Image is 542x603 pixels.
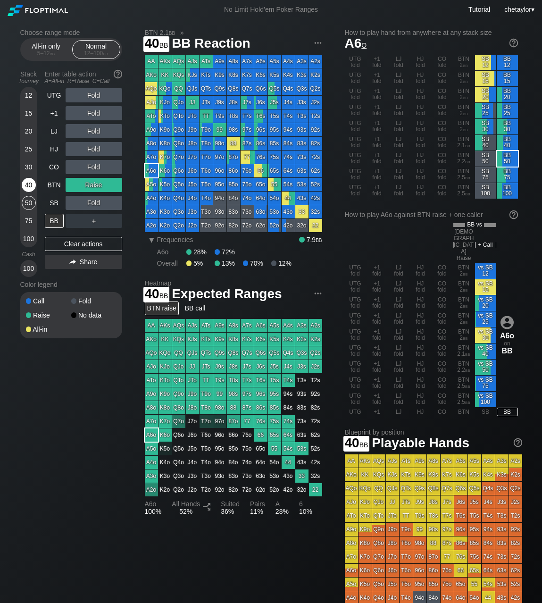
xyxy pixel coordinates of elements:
div: J9s [213,96,226,109]
div: 87s [241,137,254,150]
div: LJ [45,124,64,138]
div: A6o [145,164,158,177]
div: BTN 2 [453,87,475,102]
div: SB 50 [475,151,496,167]
div: A3s [295,55,309,68]
div: BTN 2.1 [453,135,475,151]
span: chetaylor [504,6,531,13]
div: BB 12 [497,55,518,70]
div: T5o [200,178,213,191]
div: J4o [186,192,199,205]
div: 97o [213,151,226,164]
div: SB 75 [475,167,496,183]
div: A7s [241,55,254,68]
div: 96o [213,164,226,177]
div: T6o [200,164,213,177]
div: UTG fold [345,167,366,183]
div: K5s [268,68,281,82]
div: HJ fold [410,151,431,167]
div: LJ fold [388,151,409,167]
span: » [175,29,189,36]
div: A2s [309,55,322,68]
span: bb [465,142,470,149]
div: J2s [309,96,322,109]
div: HJ fold [410,71,431,86]
div: 65s [268,164,281,177]
div: 63s [295,164,309,177]
div: LJ fold [388,183,409,199]
div: 82s [309,137,322,150]
div: A9s [213,55,226,68]
div: 100 [22,232,36,246]
div: 72s [309,151,322,164]
div: BB 50 [497,151,518,167]
div: KQo [158,82,172,95]
div: A4s [282,55,295,68]
div: +1 fold [367,71,388,86]
div: AQs [172,55,185,68]
div: 74o [241,192,254,205]
div: A=All-in R=Raise C=Call [45,78,122,84]
div: A4o [145,192,158,205]
div: 40 [22,178,36,192]
div: UTG fold [345,87,366,102]
div: 64o [254,192,267,205]
div: 83o [227,205,240,218]
span: A6 [345,36,367,50]
div: T7o [200,151,213,164]
div: T8o [200,137,213,150]
div: QTs [200,82,213,95]
div: ▾ [502,4,535,15]
div: AA [145,55,158,68]
div: A7o [145,151,158,164]
span: bb [465,158,470,165]
div: Fold [71,298,117,304]
div: KTo [158,109,172,123]
div: Stack [17,67,41,88]
div: SB 40 [475,135,496,151]
div: 52s [309,178,322,191]
div: Fold [66,160,122,174]
div: K8o [158,137,172,150]
span: bb [463,126,468,133]
div: SB 20 [475,87,496,102]
span: bb [465,190,470,197]
div: SB [45,196,64,210]
div: 5 – 12 [26,50,66,57]
div: +1 fold [367,119,388,134]
div: +1 fold [367,103,388,118]
div: Q9o [172,123,185,136]
div: Call [26,298,71,304]
div: CO fold [432,55,453,70]
div: T3o [200,205,213,218]
div: BB 15 [497,71,518,86]
div: J6s [254,96,267,109]
div: 32s [309,205,322,218]
div: Raise [26,312,71,318]
div: T7s [241,109,254,123]
div: Q3s [295,82,309,95]
div: CO fold [432,87,453,102]
div: 20 [22,124,36,138]
div: K9s [213,68,226,82]
div: 73s [295,151,309,164]
div: SB 100 [475,183,496,199]
div: K7o [158,151,172,164]
div: 98o [213,137,226,150]
div: K6o [158,164,172,177]
div: AKs [158,55,172,68]
div: 87o [227,151,240,164]
div: Q8s [227,82,240,95]
div: BB 75 [497,167,518,183]
img: help.32db89a4.svg [113,69,123,79]
div: CO fold [432,119,453,134]
div: K5o [158,178,172,191]
div: Normal [75,41,118,59]
div: 88 [227,137,240,150]
div: 75 [22,214,36,228]
div: Fold [66,196,122,210]
div: Tourney [17,78,41,84]
div: 84s [282,137,295,150]
div: UTG [45,88,64,102]
div: A3o [145,205,158,218]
